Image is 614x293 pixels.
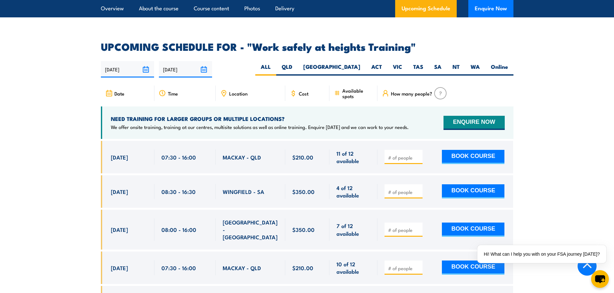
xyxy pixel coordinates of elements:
span: Time [168,91,178,96]
span: [DATE] [111,188,128,195]
span: How many people? [391,91,432,96]
button: chat-button [591,270,609,288]
span: $350.00 [292,226,315,233]
span: [DATE] [111,153,128,161]
span: MACKAY - QLD [223,264,261,271]
span: WINGFIELD - SA [223,188,264,195]
span: 7 of 12 available [336,222,370,237]
label: VIC [387,63,408,76]
span: Cost [299,91,308,96]
span: $210.00 [292,153,313,161]
span: 10 of 12 available [336,260,370,275]
span: $350.00 [292,188,315,195]
h4: NEED TRAINING FOR LARGER GROUPS OR MULTIPLE LOCATIONS? [111,115,409,122]
label: SA [429,63,447,76]
label: QLD [276,63,298,76]
input: # of people [388,265,420,271]
div: Hi! What can I help you with on your FSA journey [DATE]? [477,245,606,263]
span: [DATE] [111,264,128,271]
input: To date [159,61,212,78]
span: $210.00 [292,264,313,271]
label: TAS [408,63,429,76]
span: [GEOGRAPHIC_DATA] - [GEOGRAPHIC_DATA] [223,218,278,241]
span: MACKAY - QLD [223,153,261,161]
span: 07:30 - 16:00 [161,264,196,271]
label: Online [485,63,513,76]
span: 08:00 - 16:00 [161,226,196,233]
button: BOOK COURSE [442,261,504,275]
input: From date [101,61,154,78]
span: [DATE] [111,226,128,233]
label: WA [465,63,485,76]
span: Date [114,91,124,96]
span: 08:30 - 16:30 [161,188,196,195]
input: # of people [388,227,420,233]
input: # of people [388,154,420,161]
input: # of people [388,189,420,195]
span: 11 of 12 available [336,150,370,165]
button: BOOK COURSE [442,150,504,164]
p: We offer onsite training, training at our centres, multisite solutions as well as online training... [111,124,409,130]
button: ENQUIRE NOW [443,116,504,130]
label: ACT [366,63,387,76]
h2: UPCOMING SCHEDULE FOR - "Work safely at heights Training" [101,42,513,51]
label: [GEOGRAPHIC_DATA] [298,63,366,76]
span: 4 of 12 available [336,184,370,199]
span: Available spots [342,88,373,99]
button: BOOK COURSE [442,223,504,237]
label: ALL [255,63,276,76]
label: NT [447,63,465,76]
span: Location [229,91,248,96]
button: BOOK COURSE [442,184,504,198]
span: 07:30 - 16:00 [161,153,196,161]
